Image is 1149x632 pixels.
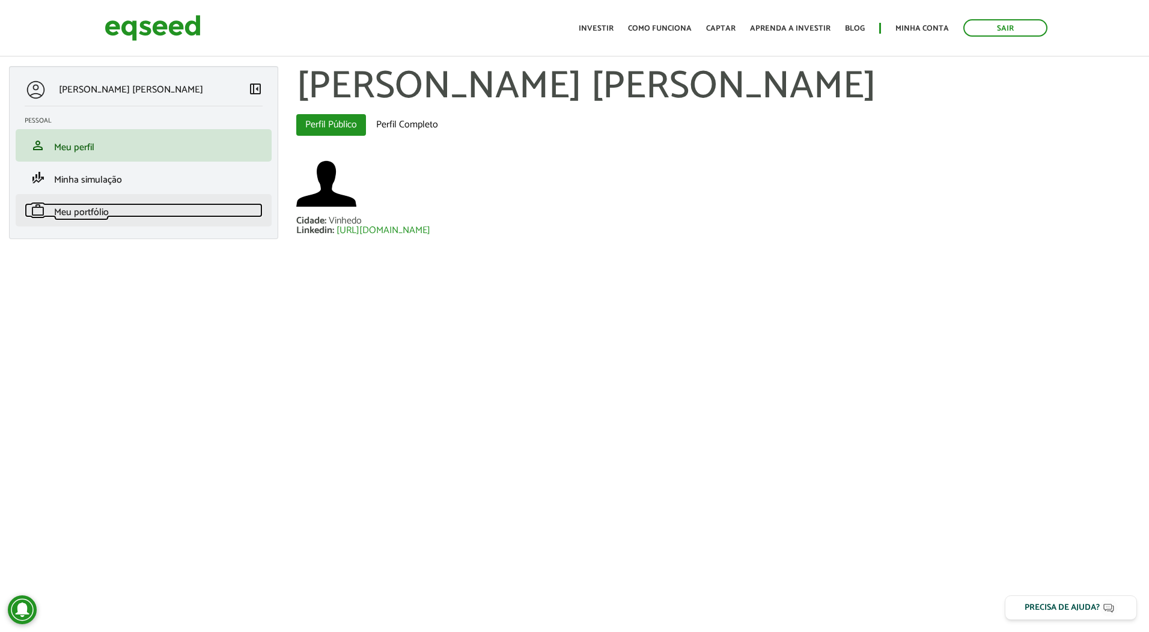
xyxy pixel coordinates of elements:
[845,25,865,32] a: Blog
[25,203,263,217] a: workMeu portfólio
[59,84,203,96] p: [PERSON_NAME] [PERSON_NAME]
[16,129,272,162] li: Meu perfil
[296,154,356,214] a: Ver perfil do usuário.
[25,117,272,124] h2: Pessoal
[54,172,122,188] span: Minha simulação
[105,12,201,44] img: EqSeed
[54,204,109,220] span: Meu portfólio
[325,213,326,229] span: :
[706,25,736,32] a: Captar
[31,171,45,185] span: finance_mode
[31,203,45,217] span: work
[296,114,366,136] a: Perfil Público
[25,138,263,153] a: personMeu perfil
[31,138,45,153] span: person
[25,171,263,185] a: finance_modeMinha simulação
[296,154,356,214] img: Foto de MAURICIO MARTIN FURLAN
[296,226,337,235] div: Linkedin
[296,66,1140,108] h1: [PERSON_NAME] [PERSON_NAME]
[16,162,272,194] li: Minha simulação
[963,19,1047,37] a: Sair
[628,25,692,32] a: Como funciona
[296,216,329,226] div: Cidade
[329,216,362,226] div: Vinhedo
[332,222,334,239] span: :
[750,25,831,32] a: Aprenda a investir
[54,139,94,156] span: Meu perfil
[579,25,614,32] a: Investir
[248,82,263,96] span: left_panel_close
[16,194,272,226] li: Meu portfólio
[895,25,949,32] a: Minha conta
[337,226,430,235] a: [URL][DOMAIN_NAME]
[367,114,447,136] a: Perfil Completo
[248,82,263,99] a: Colapsar menu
